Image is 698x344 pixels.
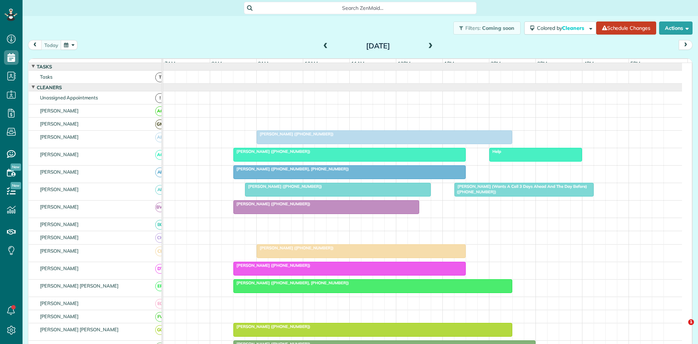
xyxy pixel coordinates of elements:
[163,60,177,66] span: 7am
[35,84,63,90] span: Cleaners
[233,149,311,154] span: [PERSON_NAME] ([PHONE_NUMBER])
[155,93,165,103] span: !
[536,60,549,66] span: 3pm
[465,25,481,31] span: Filters:
[155,150,165,160] span: AC
[39,121,80,127] span: [PERSON_NAME]
[39,186,80,192] span: [PERSON_NAME]
[256,131,334,137] span: [PERSON_NAME] ([PHONE_NUMBER])
[257,60,270,66] span: 9am
[673,319,691,337] iframe: Intercom live chat
[679,40,693,50] button: next
[155,119,165,129] span: GM
[155,299,165,309] span: EG
[39,248,80,254] span: [PERSON_NAME]
[39,74,54,80] span: Tasks
[39,169,80,175] span: [PERSON_NAME]
[233,263,311,268] span: [PERSON_NAME] ([PHONE_NUMBER])
[155,133,165,142] span: AB
[155,312,165,322] span: FV
[524,21,596,35] button: Colored byCleaners
[245,184,322,189] span: [PERSON_NAME] ([PHONE_NUMBER])
[155,233,165,243] span: CH
[233,166,349,171] span: [PERSON_NAME] ([PHONE_NUMBER], [PHONE_NUMBER])
[155,185,165,195] span: AF
[11,163,21,171] span: New
[350,60,366,66] span: 11am
[155,202,165,212] span: BW
[482,25,515,31] span: Coming soon
[454,184,587,194] span: [PERSON_NAME] (Wants A Call 3 Days Ahead And The Day Before) ([PHONE_NUMBER])
[256,245,334,250] span: [PERSON_NAME] ([PHONE_NUMBER])
[537,25,587,31] span: Colored by
[39,151,80,157] span: [PERSON_NAME]
[688,319,694,325] span: 1
[155,220,165,230] span: BC
[39,204,80,210] span: [PERSON_NAME]
[333,42,424,50] h2: [DATE]
[11,182,21,189] span: New
[28,40,42,50] button: prev
[155,167,165,177] span: AF
[39,327,120,332] span: [PERSON_NAME] [PERSON_NAME]
[155,106,165,116] span: AC
[659,21,693,35] button: Actions
[39,221,80,227] span: [PERSON_NAME]
[39,108,80,114] span: [PERSON_NAME]
[39,95,99,100] span: Unassigned Appointments
[155,246,165,256] span: CL
[39,300,80,306] span: [PERSON_NAME]
[489,149,502,154] span: Help
[233,201,311,206] span: [PERSON_NAME] ([PHONE_NUMBER])
[629,60,642,66] span: 5pm
[155,264,165,274] span: DT
[210,60,224,66] span: 8am
[155,325,165,335] span: GG
[562,25,585,31] span: Cleaners
[41,40,61,50] button: today
[489,60,502,66] span: 2pm
[233,280,349,285] span: [PERSON_NAME] ([PHONE_NUMBER], [PHONE_NUMBER])
[39,134,80,140] span: [PERSON_NAME]
[39,234,80,240] span: [PERSON_NAME]
[155,281,165,291] span: EP
[39,283,120,289] span: [PERSON_NAME] [PERSON_NAME]
[39,265,80,271] span: [PERSON_NAME]
[443,60,456,66] span: 1pm
[35,64,53,70] span: Tasks
[39,313,80,319] span: [PERSON_NAME]
[582,60,595,66] span: 4pm
[155,72,165,82] span: T
[596,21,656,35] a: Schedule Changes
[303,60,320,66] span: 10am
[396,60,412,66] span: 12pm
[233,324,311,329] span: [PERSON_NAME] ([PHONE_NUMBER])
